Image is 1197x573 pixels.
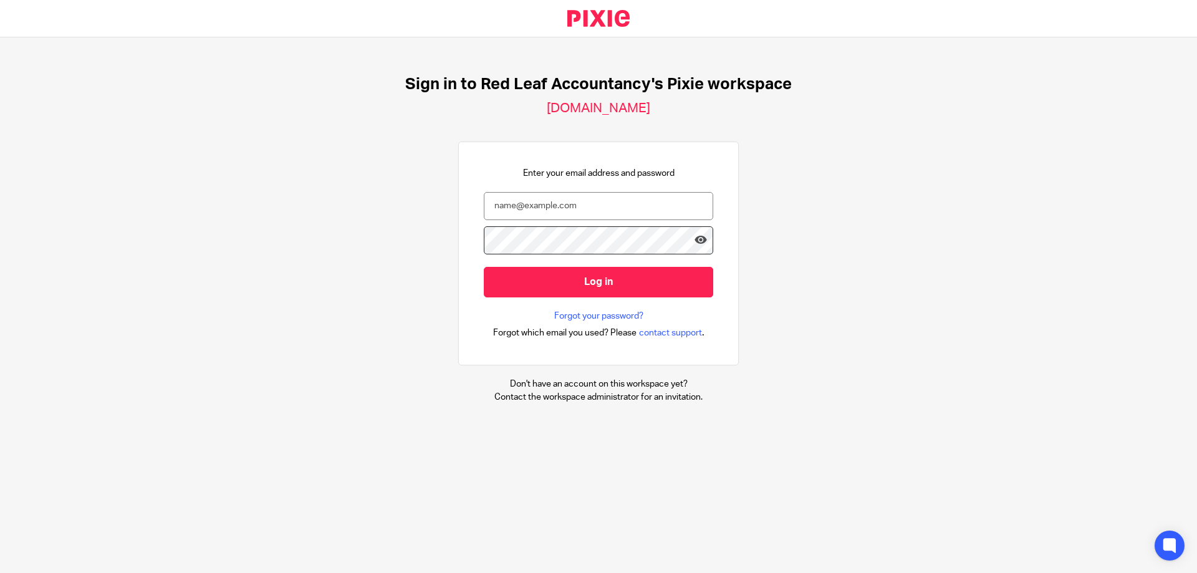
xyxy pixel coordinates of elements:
p: Enter your email address and password [523,167,675,180]
h2: [DOMAIN_NAME] [547,100,650,117]
span: Forgot which email you used? Please [493,327,637,339]
a: Forgot your password? [554,310,643,322]
input: Log in [484,267,713,297]
div: . [493,325,704,340]
h1: Sign in to Red Leaf Accountancy's Pixie workspace [405,75,792,94]
p: Contact the workspace administrator for an invitation. [494,391,703,403]
p: Don't have an account on this workspace yet? [494,378,703,390]
span: contact support [639,327,702,339]
input: name@example.com [484,192,713,220]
